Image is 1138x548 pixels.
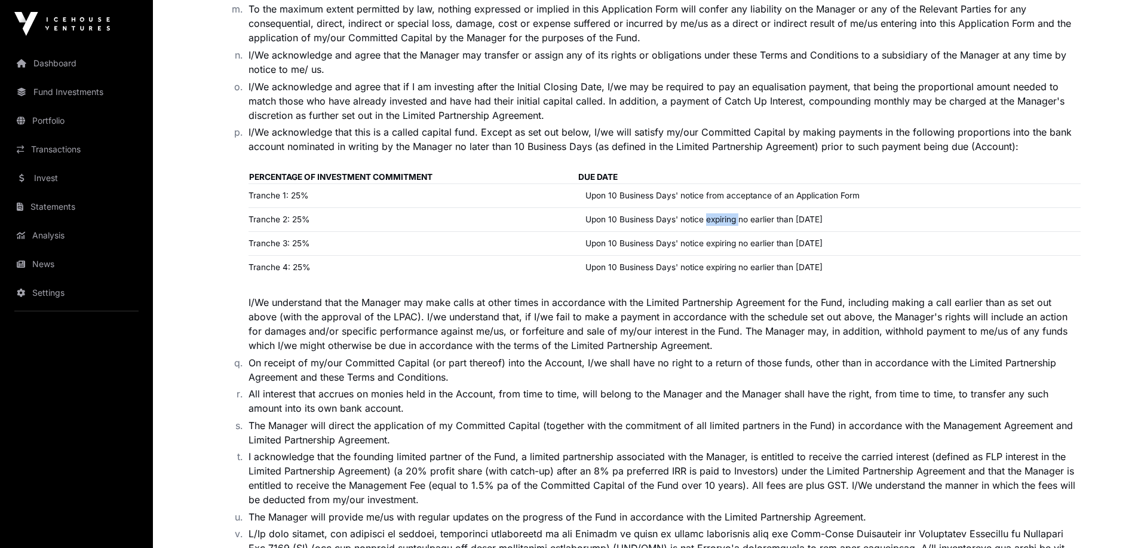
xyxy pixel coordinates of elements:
[10,136,143,163] a: Transactions
[578,170,1081,184] th: DUE DATE
[245,48,1081,76] li: I/We acknowledge and agree that the Manager may transfer or assign any of its rights or obligatio...
[1078,491,1138,548] iframe: Chat Widget
[249,231,577,255] td: Tranche 3: 25%
[10,194,143,220] a: Statements
[10,280,143,306] a: Settings
[10,50,143,76] a: Dashboard
[10,79,143,105] a: Fund Investments
[578,184,1081,208] td: Upon 10 Business Days' notice from acceptance of an Application Form
[245,387,1081,415] li: All interest that accrues on monies held in the Account, from time to time, will belong to the Ma...
[14,12,110,36] img: Icehouse Ventures Logo
[578,207,1081,231] td: Upon 10 Business Days' notice expiring no earlier than [DATE]
[245,418,1081,447] li: The Manager will direct the application of my Committed Capital (together with the commitment of ...
[245,79,1081,123] li: I/We acknowledge and agree that if I am investing after the Initial Closing Date, I/we may be req...
[249,170,577,184] th: PERCENTAGE OF INVESTMENT COMMITMENT
[10,222,143,249] a: Analysis
[10,251,143,277] a: News
[249,255,577,278] td: Tranche 4: 25%
[10,108,143,134] a: Portfolio
[578,231,1081,255] td: Upon 10 Business Days' notice expiring no earlier than [DATE]
[249,184,577,208] td: Tranche 1: 25%
[245,125,1081,353] li: I/We acknowledge that this is a called capital fund. Except as set out below, I/we will satisfy m...
[245,449,1081,507] li: I acknowledge that the founding limited partner of the Fund, a limited partnership associated wit...
[249,207,577,231] td: Tranche 2: 25%
[578,255,1081,278] td: Upon 10 Business Days' notice expiring no earlier than [DATE]
[245,356,1081,384] li: On receipt of my/our Committed Capital (or part thereof) into the Account, I/we shall have no rig...
[245,2,1081,45] li: To the maximum extent permitted by law, nothing expressed or implied in this Application Form wil...
[10,165,143,191] a: Invest
[245,510,1081,524] li: The Manager will provide me/us with regular updates on the progress of the Fund in accordance wit...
